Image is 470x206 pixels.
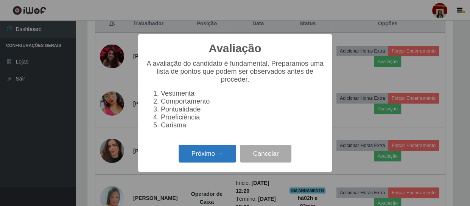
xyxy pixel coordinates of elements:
[209,42,261,55] h2: Avaliação
[240,145,291,163] button: Cancelar
[161,105,324,113] li: Pontualidade
[161,90,324,98] li: Vestimenta
[161,98,324,105] li: Comportamento
[179,145,236,163] button: Próximo →
[161,113,324,121] li: Proeficiência
[161,121,324,129] li: Carisma
[146,60,324,84] p: A avaliação do candidato é fundamental. Preparamos uma lista de pontos que podem ser observados a...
